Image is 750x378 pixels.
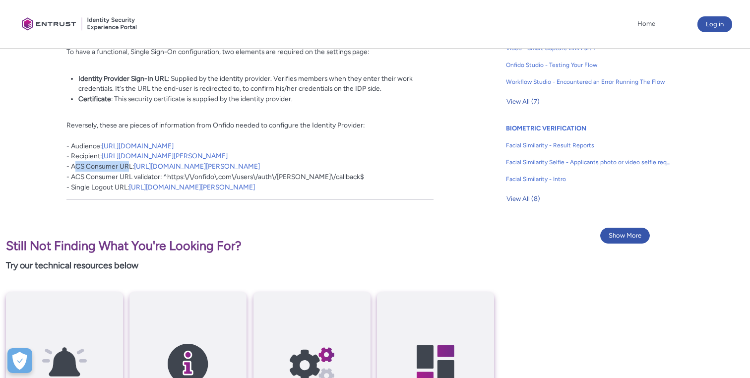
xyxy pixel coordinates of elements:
[78,94,433,104] li: : This security certificate is supplied by the identity provider.
[506,94,540,109] span: View All (7)
[506,154,671,171] a: Facial Similarity Selfie - Applicants photo or video selfie requirements
[506,141,671,150] span: Facial Similarity - Result Reports
[506,175,671,184] span: Facial Similarity - Intro
[6,237,494,255] p: Still Not Finding What You're Looking For?
[7,348,32,373] div: Cookie Preferences
[506,57,671,73] a: Onfido Studio - Testing Your Flow
[78,73,433,94] li: : Supplied by the identity provider. Verifies members when they enter their work credentials. It'...
[506,191,540,206] span: View All (8)
[506,171,671,188] a: Facial Similarity - Intro
[600,228,650,244] button: Show More
[129,183,255,191] a: [URL][DOMAIN_NAME][PERSON_NAME]
[66,47,433,67] p: To have a functional, Single Sign-On configuration, two elements are required on the settings page:
[506,191,541,207] button: View All (8)
[7,348,32,373] button: Open Preferences
[506,158,671,167] span: Facial Similarity Selfie - Applicants photo or video selfie requirements
[697,16,732,32] button: Log in
[102,152,228,160] a: [URL][DOMAIN_NAME][PERSON_NAME]
[506,137,671,154] a: Facial Similarity - Result Reports
[635,16,658,31] a: Home
[134,162,260,170] a: [URL][DOMAIN_NAME][PERSON_NAME]
[506,73,671,90] a: Workflow Studio - Encountered an Error Running The Flow
[506,61,671,69] span: Onfido Studio - Testing Your Flow
[78,74,168,82] strong: Identity Provider Sign-In URL
[506,94,540,110] button: View All (7)
[506,125,586,132] a: BIOMETRIC VERIFICATION
[704,332,750,378] iframe: To enrich screen reader interactions, please activate Accessibility in Grammarly extension settings
[102,142,174,150] a: [URL][DOMAIN_NAME]
[78,95,111,103] strong: Certificate
[6,259,494,272] p: Try our technical resources below
[506,77,671,86] span: Workflow Studio - Encountered an Error Running The Flow
[66,110,433,192] p: Reversely, these are pieces of information from Onfido needed to configure the Identity Provider:...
